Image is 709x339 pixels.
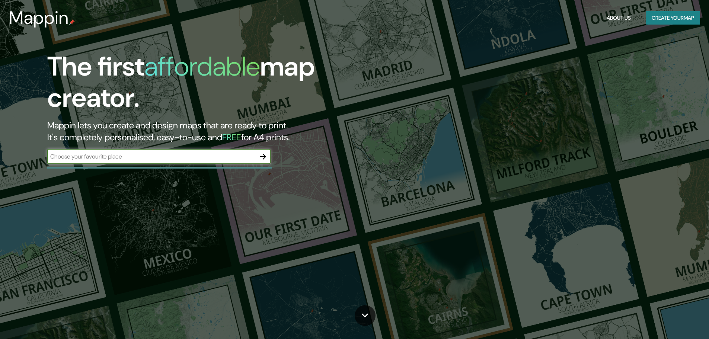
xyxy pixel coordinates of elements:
[144,49,260,84] h1: affordable
[9,7,69,28] h3: Mappin
[47,119,402,143] h2: Mappin lets you create and design maps that are ready to print. It's completely personalised, eas...
[604,11,634,25] button: About Us
[47,152,256,161] input: Choose your favourite place
[222,131,241,143] h5: FREE
[47,51,402,119] h1: The first map creator.
[69,19,75,25] img: mappin-pin
[646,11,700,25] button: Create yourmap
